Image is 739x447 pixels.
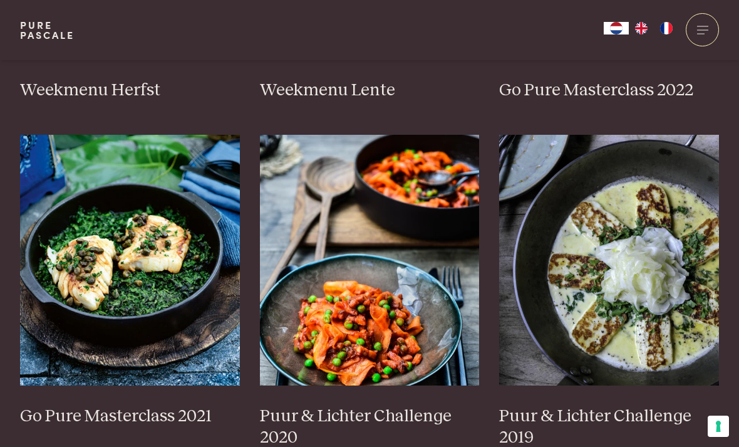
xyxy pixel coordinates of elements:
[20,135,240,386] img: Go Pure Masterclass 2021
[260,80,480,102] h3: Weekmenu Lente
[708,416,729,437] button: Uw voorkeuren voor toestemming voor trackingtechnologieën
[604,22,629,34] div: Language
[260,135,480,386] img: Puur &#038; Lichter Challenge 2020
[629,22,654,34] a: EN
[604,22,679,34] aside: Language selected: Nederlands
[654,22,679,34] a: FR
[20,20,75,40] a: PurePascale
[604,22,629,34] a: NL
[20,80,240,102] h3: Weekmenu Herfst
[20,406,240,428] h3: Go Pure Masterclass 2021
[499,80,719,102] h3: Go Pure Masterclass 2022
[20,135,240,427] a: Go Pure Masterclass 2021 Go Pure Masterclass 2021
[499,135,719,386] img: Puur &#038; Lichter Challenge 2019
[629,22,679,34] ul: Language list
